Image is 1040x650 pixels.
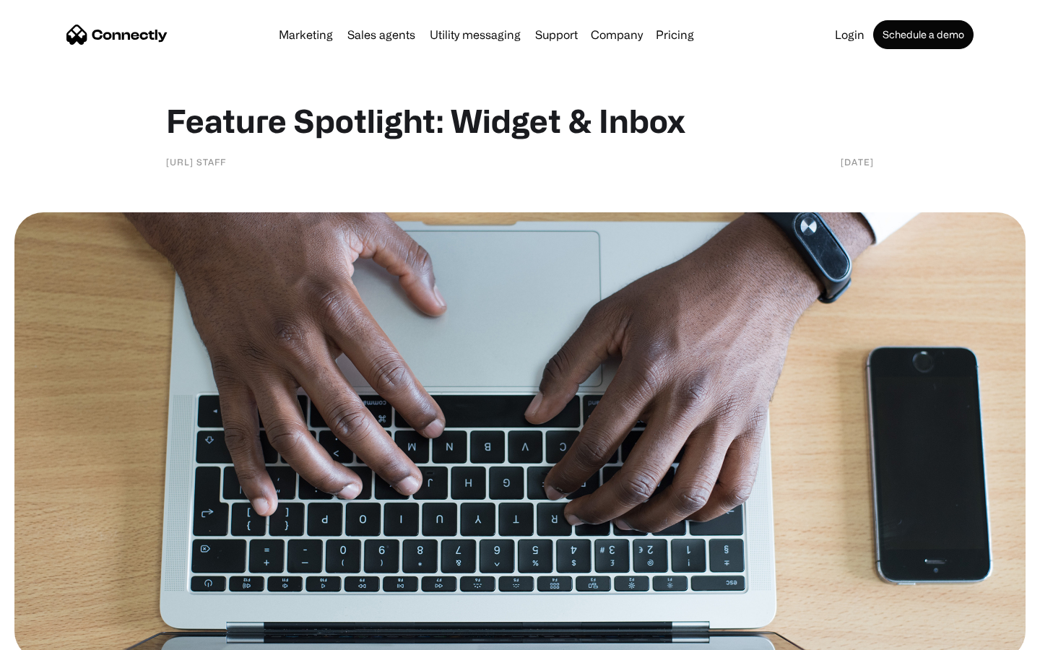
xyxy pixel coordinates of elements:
a: Pricing [650,29,700,40]
div: [DATE] [841,155,874,169]
a: Sales agents [342,29,421,40]
a: Marketing [273,29,339,40]
ul: Language list [29,625,87,645]
a: Utility messaging [424,29,526,40]
div: [URL] staff [166,155,226,169]
a: Login [829,29,870,40]
h1: Feature Spotlight: Widget & Inbox [166,101,874,140]
div: Company [591,25,643,45]
a: Support [529,29,584,40]
aside: Language selected: English [14,625,87,645]
a: Schedule a demo [873,20,974,49]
